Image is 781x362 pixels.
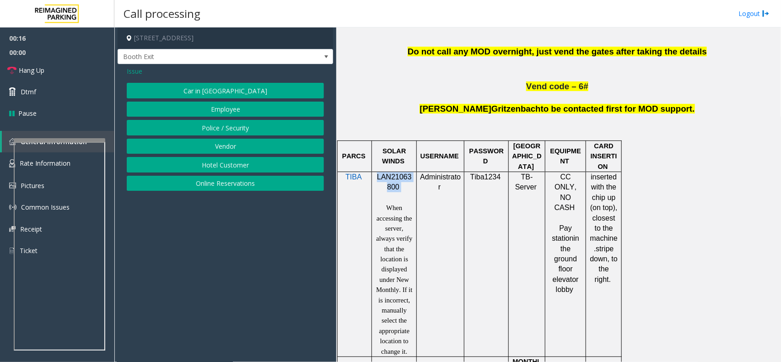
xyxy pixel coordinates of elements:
[127,176,324,191] button: Online Reservations
[127,66,142,76] span: Issue
[9,226,16,232] img: 'icon'
[9,204,16,211] img: 'icon'
[21,137,87,146] span: General Information
[591,142,617,170] span: CARD INSERTION
[9,247,15,255] img: 'icon'
[376,204,412,355] span: When accessing the server, always verify that the location is displayed under New Monthly. If it ...
[9,159,15,167] img: 'icon'
[550,147,582,165] span: EQUIPMENT
[118,27,333,49] h4: [STREET_ADDRESS]
[420,104,491,113] span: [PERSON_NAME]
[19,65,44,75] span: Hang Up
[469,147,504,165] span: PASSWORD
[345,173,362,181] a: TIBA
[18,108,37,118] span: Pause
[119,2,205,25] h3: Call processing
[342,152,366,160] span: PARCS
[552,224,574,242] span: Pay station
[541,104,695,113] span: to be contacted first for MOD support.
[127,102,324,117] button: Employee
[521,173,530,181] span: TB
[762,9,770,18] img: logout
[127,83,324,98] button: Car in [GEOGRAPHIC_DATA]
[408,47,707,56] span: Do not call any MOD overnight, just vend the gates after taking the details
[118,49,290,64] span: Booth Exit
[590,245,618,283] span: stripe down, to the right.
[9,183,16,189] img: 'icon'
[127,157,324,173] button: Hotel Customer
[127,139,324,154] button: Vendor
[9,138,16,145] img: 'icon'
[491,104,541,113] span: Gritzenbach
[21,87,36,97] span: Dtmf
[470,173,501,181] span: Tiba1234
[382,147,406,165] span: SOLAR WINDS
[127,120,324,135] button: Police / Security
[420,152,459,160] span: USERNAME
[526,81,588,91] span: Vend code – 6#
[2,131,114,152] a: General Information
[738,9,770,18] a: Logout
[512,142,542,170] span: [GEOGRAPHIC_DATA]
